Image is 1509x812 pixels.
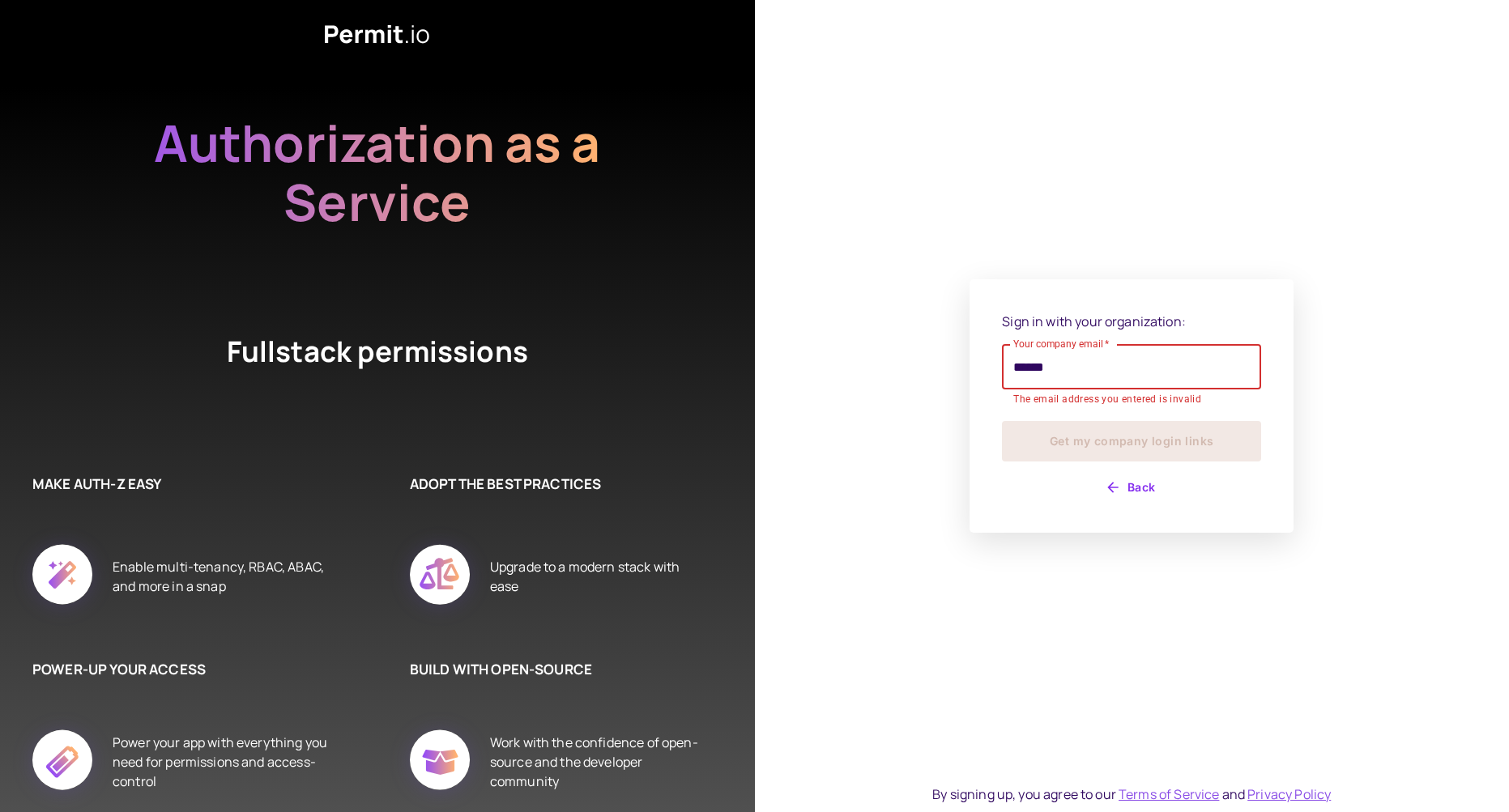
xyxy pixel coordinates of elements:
[1247,785,1331,803] a: Privacy Policy
[932,784,1331,804] div: By signing up, you agree to our and
[410,659,706,680] h6: BUILD WITH OPEN-SOURCE
[1002,312,1261,331] p: Sign in with your organization:
[32,474,329,495] h6: MAKE AUTH-Z EASY
[490,526,706,627] div: Upgrade to a modern stack with ease
[1002,474,1261,500] button: Back
[32,659,329,680] h6: POWER-UP YOUR ACCESS
[102,113,653,253] h2: Authorization as a Service
[1002,421,1261,461] button: Get my company login links
[1013,337,1110,351] label: Your company email
[167,332,588,410] h4: Fullstack permissions
[1013,392,1250,408] p: The email address you entered is invalid
[1119,785,1219,803] a: Terms of Service
[113,526,329,627] div: Enable multi-tenancy, RBAC, ABAC, and more in a snap
[490,712,706,812] div: Work with the confidence of open-source and the developer community
[113,712,329,812] div: Power your app with everything you need for permissions and access-control
[410,474,706,495] h6: ADOPT THE BEST PRACTICES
